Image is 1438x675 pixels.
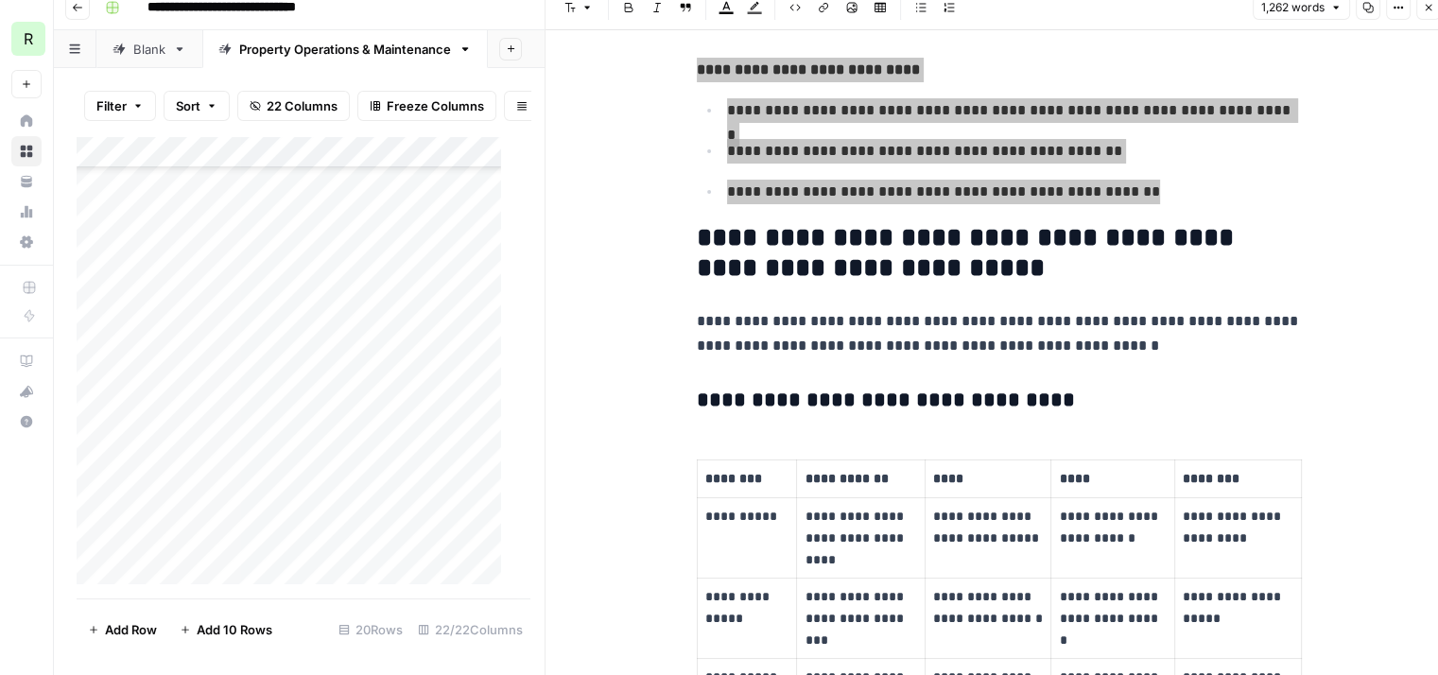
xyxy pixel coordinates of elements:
[11,227,42,257] a: Settings
[239,40,451,59] div: Property Operations & Maintenance
[96,30,202,68] a: Blank
[133,40,165,59] div: Blank
[237,91,350,121] button: 22 Columns
[11,346,42,376] a: AirOps Academy
[267,96,338,115] span: 22 Columns
[164,91,230,121] button: Sort
[331,614,410,645] div: 20 Rows
[11,136,42,166] a: Browse
[105,620,157,639] span: Add Row
[11,166,42,197] a: Your Data
[11,407,42,437] button: Help + Support
[410,614,530,645] div: 22/22 Columns
[12,377,41,406] div: What's new?
[168,614,284,645] button: Add 10 Rows
[96,96,127,115] span: Filter
[176,96,200,115] span: Sort
[77,614,168,645] button: Add Row
[11,106,42,136] a: Home
[11,15,42,62] button: Workspace: Re-Leased
[11,376,42,407] button: What's new?
[202,30,488,68] a: Property Operations & Maintenance
[387,96,484,115] span: Freeze Columns
[357,91,496,121] button: Freeze Columns
[197,620,272,639] span: Add 10 Rows
[24,27,33,50] span: R
[11,197,42,227] a: Usage
[84,91,156,121] button: Filter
